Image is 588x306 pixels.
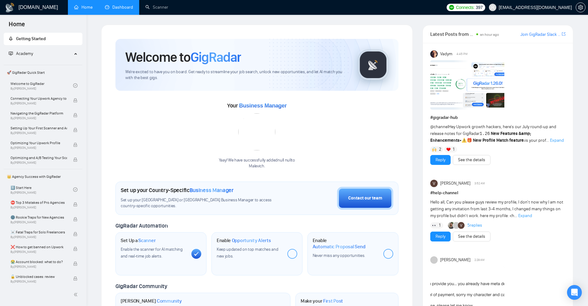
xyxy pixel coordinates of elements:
span: check-circle [73,83,77,88]
a: export [562,31,565,37]
span: Vadym [440,51,452,57]
span: Navigating the GigRadar Platform [10,110,67,116]
span: By [PERSON_NAME] [10,206,67,209]
a: dashboardDashboard [105,5,133,10]
span: Getting Started [16,36,46,41]
span: Automatic Proposal Send [313,244,365,250]
img: F09AC4U7ATU-image.png [430,60,504,110]
button: setting [576,2,586,12]
span: Academy [16,51,33,56]
button: Reply [430,155,451,165]
span: GigRadar [190,49,241,65]
span: 👑 Agency Success with GigRadar [4,170,82,183]
li: Getting Started [4,33,82,45]
span: lock [73,262,77,266]
span: Optimizing and A/B Testing Your Scanner for Better Results [10,155,67,161]
p: Malevich . [219,163,295,169]
code: 1.26 [480,131,490,136]
span: By [PERSON_NAME] [10,161,67,165]
span: Hello all, Can you please guys review my profile, I don't now why I am not getting any invitation... [430,199,563,218]
span: Enable the scanner for AI matching and real-time job alerts. [121,247,183,259]
span: 4:45 PM [457,51,468,57]
img: Vadym [430,50,438,58]
a: See the details [458,157,485,163]
img: logo [5,3,15,13]
img: 👀 [432,223,436,228]
span: 1 [453,146,454,153]
a: Reply [436,233,445,240]
span: Opportunity Alerts [232,237,271,244]
button: See the details [453,232,490,241]
span: fund-projection-screen [9,51,13,56]
h1: Enable [313,237,378,249]
span: 2 [439,146,441,153]
span: user [490,5,495,10]
span: GigRadar Community [115,283,167,290]
span: First Post [323,298,343,304]
h1: Set Up a [121,237,156,244]
span: 🌚 Rookie Traps for New Agencies [10,214,67,220]
span: ❌ How to get banned on Upwork [10,244,67,250]
button: Reply [430,232,451,241]
span: ☠️ Fatal Traps for Solo Freelancers [10,229,67,235]
h1: # help-channel [430,190,565,196]
span: Set up your [GEOGRAPHIC_DATA] or [GEOGRAPHIC_DATA] Business Manager to access country-specific op... [121,197,284,209]
h1: # gigradar-hub [430,114,565,121]
a: homeHome [74,5,93,10]
span: Connecting Your Upwork Agency to GigRadar [10,95,67,102]
span: Setting Up Your First Scanner and Auto-Bidder [10,125,67,131]
span: 😭 Account blocked: what to do? [10,259,67,265]
span: By [PERSON_NAME] [10,250,67,254]
a: Welcome to GigRadarBy[PERSON_NAME] [10,79,73,92]
span: By [PERSON_NAME] [10,220,67,224]
span: rocket [9,36,13,41]
h1: [PERSON_NAME] [121,298,182,304]
img: upwork-logo.png [449,5,454,10]
span: By [PERSON_NAME] [10,116,67,120]
span: [PERSON_NAME] [440,257,470,263]
span: @channel [430,124,448,129]
a: Reply [436,157,445,163]
span: We're excited to have you on board. Get ready to streamline your job search, unlock new opportuni... [125,69,348,81]
span: Scanner [138,237,156,244]
span: Expand [550,138,564,143]
img: 🙌 [432,147,436,152]
span: export [562,31,565,36]
span: 1 [439,222,440,228]
span: Business Manager [239,103,286,109]
span: ⚠️ [461,138,467,143]
button: Contact our team [337,187,393,210]
span: Your [227,102,287,109]
span: 🎁 [467,138,472,143]
span: GigRadar Automation [115,222,168,229]
span: 🔓 Unblocked cases: review [10,274,67,280]
span: Community [157,298,182,304]
span: Connects: [456,4,474,11]
span: lock [73,202,77,207]
span: Never miss any opportunities. [313,253,365,258]
span: 2:29 AM [474,257,485,263]
img: ❤️ [446,147,451,152]
span: By [PERSON_NAME] [10,280,67,283]
a: setting [576,5,586,10]
a: searchScanner [145,5,168,10]
span: Hey Upwork growth hackers, here's our July round-up and release notes for GigRadar • is your prof... [430,124,556,143]
span: Keep updated on top matches and new jobs. [217,247,278,259]
span: Expand [518,213,532,218]
span: lock [73,98,77,103]
strong: New Profile Match feature: [473,138,525,143]
span: [PERSON_NAME] [440,180,470,187]
span: 3:52 AM [474,181,485,186]
span: Optimizing Your Upwork Profile [10,140,67,146]
div: Open Intercom Messenger [567,285,582,300]
span: 🚀 GigRadar Quick Start [4,66,82,79]
span: ⛔ Top 3 Mistakes of Pro Agencies [10,199,67,206]
span: By [PERSON_NAME] [10,102,67,105]
span: Latest Posts from the GigRadar Community [430,30,474,38]
button: See the details [453,155,490,165]
img: error [238,113,275,150]
a: 5replies [467,222,482,228]
a: Join GigRadar Slack Community [520,31,561,38]
h1: Set up your Country-Specific [121,187,234,194]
